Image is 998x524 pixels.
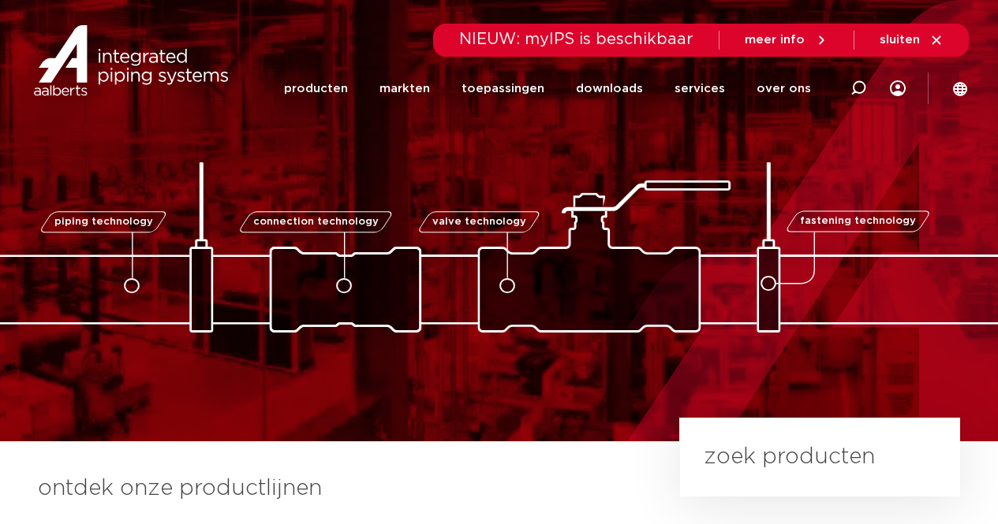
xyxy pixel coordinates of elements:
h3: ontdek onze productlijnen [38,473,626,504]
span: connection technology [252,217,378,227]
a: producten [284,57,348,121]
a: downloads [576,57,643,121]
a: services [675,57,725,121]
div: my IPS [890,57,906,121]
a: toepassingen [462,57,544,121]
span: valve technology [432,217,526,227]
span: fastening technology [800,217,916,227]
span: meer info [745,34,805,46]
span: piping technology [54,217,153,227]
h3: zoek producten [704,441,875,473]
a: over ons [757,57,811,121]
a: sluiten [880,33,944,47]
span: NIEUW: myIPS is beschikbaar [459,32,693,47]
span: sluiten [880,34,920,46]
a: meer info [745,33,828,47]
a: markten [379,57,430,121]
nav: Menu [284,57,811,121]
